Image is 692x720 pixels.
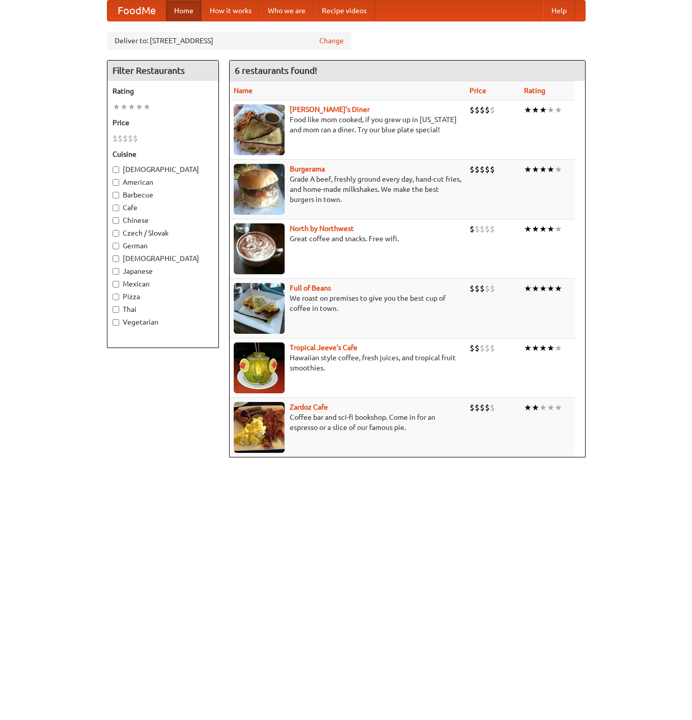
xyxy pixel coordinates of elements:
[128,101,135,112] li: ★
[113,149,213,159] h5: Cuisine
[113,294,119,300] input: Pizza
[113,164,213,175] label: [DEMOGRAPHIC_DATA]
[469,342,475,354] li: $
[113,166,119,173] input: [DEMOGRAPHIC_DATA]
[547,104,555,116] li: ★
[469,87,486,95] a: Price
[113,205,119,211] input: Cafe
[290,284,331,292] a: Full of Beans
[234,104,285,155] img: sallys.jpg
[539,283,547,294] li: ★
[113,266,213,276] label: Japanese
[234,234,461,244] p: Great coffee and snacks. Free wifi.
[113,192,119,198] input: Barbecue
[485,223,490,235] li: $
[123,133,128,144] li: $
[469,402,475,413] li: $
[234,164,285,215] img: burgerama.jpg
[202,1,260,21] a: How it works
[524,342,532,354] li: ★
[547,402,555,413] li: ★
[234,283,285,334] img: beans.jpg
[485,283,490,294] li: $
[260,1,314,21] a: Who we are
[475,223,480,235] li: $
[490,283,495,294] li: $
[524,164,532,175] li: ★
[555,164,562,175] li: ★
[113,86,213,96] h5: Rating
[120,101,128,112] li: ★
[113,101,120,112] li: ★
[469,223,475,235] li: $
[107,61,218,81] h4: Filter Restaurants
[555,402,562,413] li: ★
[475,164,480,175] li: $
[539,164,547,175] li: ★
[113,118,213,128] h5: Price
[235,66,317,75] ng-pluralize: 6 restaurants found!
[469,104,475,116] li: $
[234,342,285,393] img: jeeves.jpg
[555,104,562,116] li: ★
[118,133,123,144] li: $
[113,304,213,314] label: Thai
[532,283,539,294] li: ★
[524,104,532,116] li: ★
[469,283,475,294] li: $
[314,1,375,21] a: Recipe videos
[133,133,138,144] li: $
[555,283,562,294] li: ★
[475,402,480,413] li: $
[532,104,539,116] li: ★
[143,101,151,112] li: ★
[543,1,575,21] a: Help
[113,190,213,200] label: Barbecue
[128,133,133,144] li: $
[485,104,490,116] li: $
[113,217,119,224] input: Chinese
[113,203,213,213] label: Cafe
[475,104,480,116] li: $
[107,1,166,21] a: FoodMe
[234,87,253,95] a: Name
[234,174,461,205] p: Grade A beef, freshly ground every day, hand-cut fries, and home-made milkshakes. We make the bes...
[319,36,344,46] a: Change
[555,342,562,354] li: ★
[490,223,495,235] li: $
[113,292,213,302] label: Pizza
[490,402,495,413] li: $
[539,104,547,116] li: ★
[539,223,547,235] li: ★
[547,223,555,235] li: ★
[113,179,119,186] input: American
[475,342,480,354] li: $
[485,164,490,175] li: $
[524,402,532,413] li: ★
[113,319,119,326] input: Vegetarian
[234,353,461,373] p: Hawaiian style coffee, fresh juices, and tropical fruit smoothies.
[113,317,213,327] label: Vegetarian
[485,402,490,413] li: $
[113,306,119,313] input: Thai
[532,223,539,235] li: ★
[290,165,325,173] a: Burgerama
[166,1,202,21] a: Home
[234,223,285,274] img: north.jpg
[113,215,213,225] label: Chinese
[113,281,119,287] input: Mexican
[113,241,213,251] label: German
[290,403,328,411] a: Zardoz Cafe
[234,402,285,453] img: zardoz.jpg
[234,114,461,135] p: Food like mom cooked, if you grew up in [US_STATE] and mom ran a diner. Try our blue plate special!
[480,402,485,413] li: $
[113,253,213,264] label: [DEMOGRAPHIC_DATA]
[547,164,555,175] li: ★
[532,164,539,175] li: ★
[547,283,555,294] li: ★
[290,343,357,352] a: Tropical Jeeve's Cafe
